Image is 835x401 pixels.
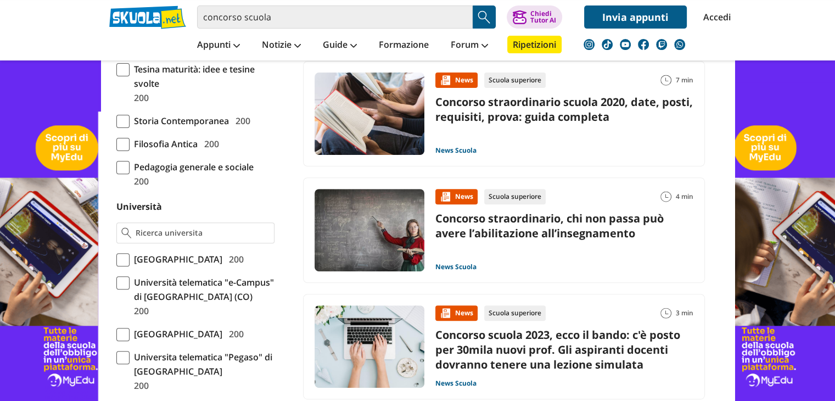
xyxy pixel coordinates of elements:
div: News [435,189,478,204]
input: Ricerca universita [136,227,269,238]
a: Invia appunti [584,5,687,29]
img: Immagine news [315,305,424,388]
img: twitch [656,39,667,50]
a: Concorso straordinario, chi non passa può avere l’abilitazione all’insegnamento [435,211,664,241]
div: News [435,73,478,88]
span: 200 [130,91,149,105]
a: Concorso scuola 2023, ecco il bando: c'è posto per 30mila nuovi prof. Gli aspiranti docenti dovra... [435,327,680,372]
img: Tempo lettura [660,308,671,319]
img: News contenuto [440,308,451,319]
div: Scuola superiore [484,305,546,321]
span: Storia Contemporanea [130,114,229,128]
span: 200 [225,327,244,341]
img: Immagine news [315,189,424,271]
span: 7 min [676,73,693,88]
div: Scuola superiore [484,73,546,88]
img: instagram [584,39,595,50]
img: WhatsApp [674,39,685,50]
img: youtube [620,39,631,50]
a: Guide [320,36,360,55]
span: 200 [130,304,149,318]
div: Chiedi Tutor AI [530,10,556,24]
img: Immagine news [315,73,424,155]
span: [GEOGRAPHIC_DATA] [130,252,222,266]
span: Università telematica "e-Campus" di [GEOGRAPHIC_DATA] (CO) [130,275,274,304]
span: 200 [130,174,149,188]
a: Notizie [259,36,304,55]
img: Tempo lettura [660,75,671,86]
span: Universita telematica "Pegaso" di [GEOGRAPHIC_DATA] [130,350,274,378]
input: Cerca appunti, riassunti o versioni [197,5,473,29]
span: Tesina maturità: idee e tesine svolte [130,62,274,91]
span: 3 min [676,305,693,321]
a: Formazione [376,36,431,55]
div: News [435,305,478,321]
span: 4 min [676,189,693,204]
img: Cerca appunti, riassunti o versioni [476,9,492,25]
a: Concorso straordinario scuola 2020, date, posti, requisiti, prova: guida completa [435,94,693,124]
span: 200 [130,378,149,393]
a: Forum [448,36,491,55]
span: 200 [225,252,244,266]
button: Search Button [473,5,496,29]
span: [GEOGRAPHIC_DATA] [130,327,222,341]
span: Filosofia Antica [130,137,198,151]
img: News contenuto [440,191,451,202]
img: tiktok [602,39,613,50]
span: 200 [231,114,250,128]
a: Accedi [703,5,726,29]
a: News Scuola [435,146,477,155]
a: Ripetizioni [507,36,562,53]
div: Scuola superiore [484,189,546,204]
span: 200 [200,137,219,151]
img: News contenuto [440,75,451,86]
button: ChiediTutor AI [507,5,562,29]
a: Appunti [194,36,243,55]
span: Pedagogia generale e sociale [130,160,254,174]
a: News Scuola [435,379,477,388]
a: News Scuola [435,263,477,271]
label: Università [116,200,162,213]
img: Tempo lettura [660,191,671,202]
img: Ricerca universita [121,227,132,238]
img: facebook [638,39,649,50]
